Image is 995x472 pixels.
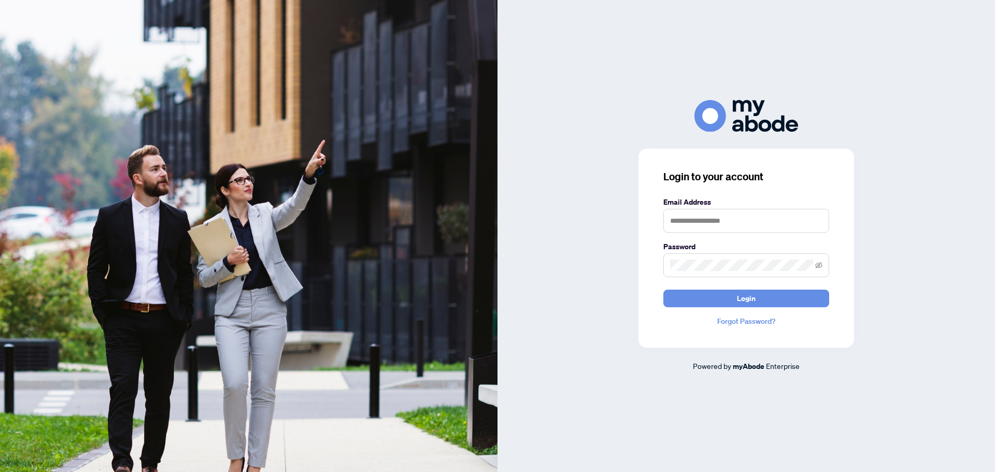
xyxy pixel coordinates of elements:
[663,290,829,307] button: Login
[737,290,756,307] span: Login
[693,361,731,370] span: Powered by
[815,262,822,269] span: eye-invisible
[733,361,764,372] a: myAbode
[663,196,829,208] label: Email Address
[663,316,829,327] a: Forgot Password?
[663,169,829,184] h3: Login to your account
[694,100,798,132] img: ma-logo
[766,361,800,370] span: Enterprise
[663,241,829,252] label: Password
